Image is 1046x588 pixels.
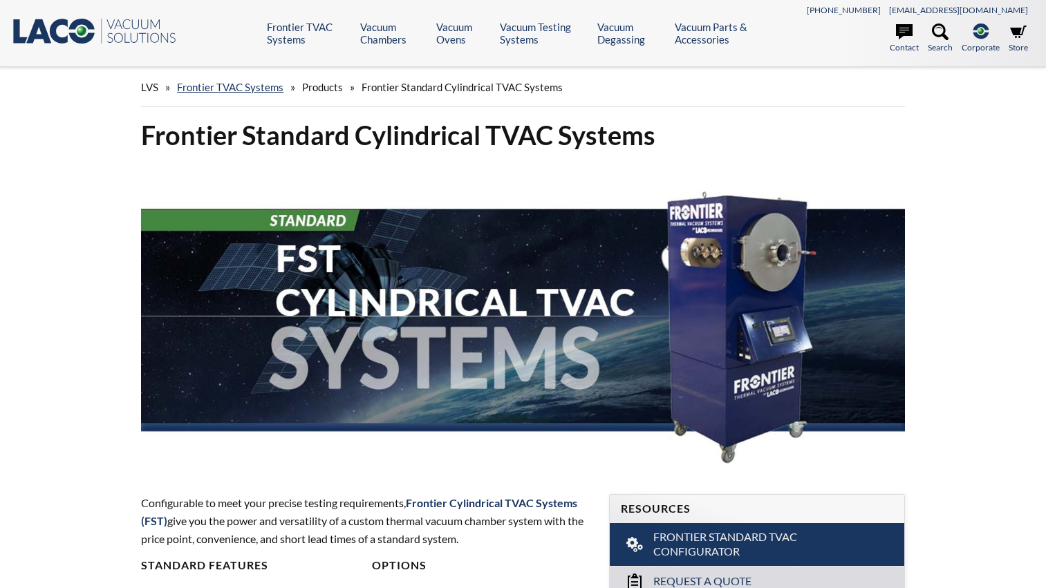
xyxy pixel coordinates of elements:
div: » » » [141,68,905,107]
a: Vacuum Ovens [436,21,489,46]
span: Frontier Standard Cylindrical TVAC Systems [362,81,563,93]
span: LVS [141,81,158,93]
a: Store [1009,23,1028,54]
a: [PHONE_NUMBER] [807,5,881,15]
a: Frontier Standard TVAC Configurator [610,523,904,566]
a: Search [928,23,953,54]
a: [EMAIL_ADDRESS][DOMAIN_NAME] [889,5,1028,15]
h4: Resources [621,502,893,516]
a: Frontier TVAC Systems [267,21,350,46]
a: Vacuum Testing Systems [500,21,587,46]
img: FST Cylindrical TVAC Systems header [141,163,905,468]
h1: Frontier Standard Cylindrical TVAC Systems [141,118,905,152]
a: Vacuum Chambers [360,21,426,46]
span: Frontier Standard TVAC Configurator [653,530,862,559]
h4: Options [372,558,592,573]
a: Vacuum Parts & Accessories [675,21,776,46]
a: Vacuum Degassing [597,21,664,46]
a: Contact [890,23,919,54]
span: Corporate [962,41,1000,54]
a: Frontier TVAC Systems [177,81,283,93]
span: Products [302,81,343,93]
h4: Standard Features [141,558,362,573]
p: Configurable to meet your precise testing requirements, give you the power and versatility of a c... [141,494,592,547]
